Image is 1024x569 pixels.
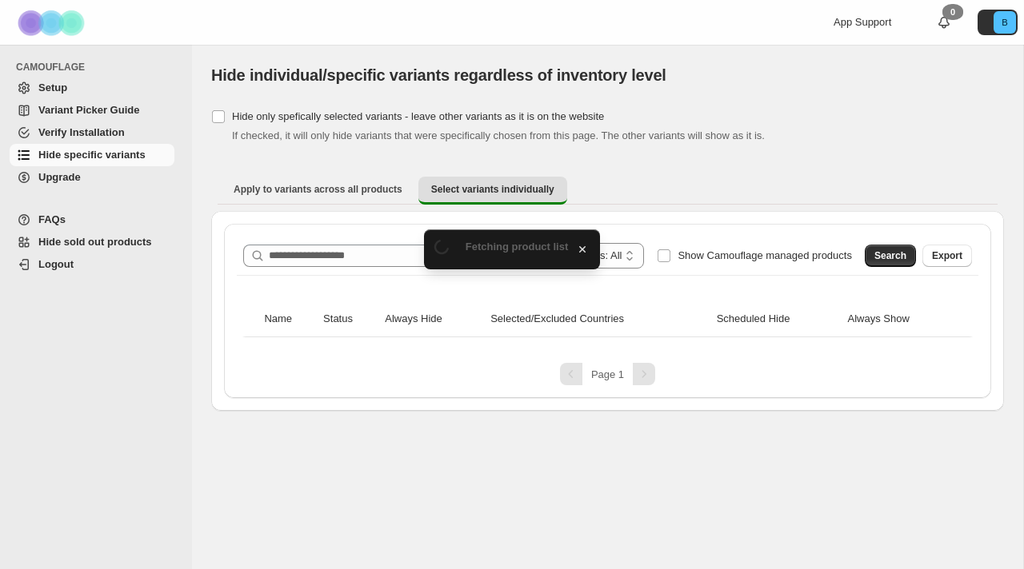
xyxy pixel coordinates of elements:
span: Hide individual/specific variants regardless of inventory level [211,66,666,84]
span: Export [932,249,962,262]
a: Hide sold out products [10,231,174,253]
a: Hide specific variants [10,144,174,166]
a: Verify Installation [10,121,174,144]
button: Export [922,245,972,267]
span: Setup [38,82,67,94]
span: Avatar with initials B [994,11,1016,34]
th: Always Hide [380,301,486,337]
button: Select variants individually [418,177,567,205]
a: Setup [10,77,174,99]
a: Upgrade [10,166,174,189]
span: Select variants individually [431,183,554,196]
span: FAQs [38,213,66,225]
a: FAQs [10,209,174,231]
span: CAMOUFLAGE [16,61,181,74]
span: Verify Installation [38,126,125,138]
span: Hide specific variants [38,149,146,161]
span: Search [874,249,906,262]
img: Camouflage [13,1,93,45]
th: Selected/Excluded Countries [486,301,712,337]
span: App Support [834,16,891,28]
span: Logout [38,258,74,270]
a: 0 [936,14,952,30]
a: Variant Picker Guide [10,99,174,121]
nav: Pagination [237,363,978,385]
span: Apply to variants across all products [234,183,402,196]
span: Fetching product list [466,241,569,253]
span: Variant Picker Guide [38,104,139,116]
div: 0 [942,4,963,20]
th: Always Show [843,301,956,337]
div: Select variants individually [211,211,1004,411]
text: B [1002,18,1007,27]
span: Hide only spefically selected variants - leave other variants as it is on the website [232,110,604,122]
span: Show Camouflage managed products [678,249,852,261]
th: Scheduled Hide [712,301,843,337]
th: Name [259,301,318,337]
button: Avatar with initials B [978,10,1018,35]
span: Upgrade [38,171,81,183]
th: Status [318,301,380,337]
button: Search [865,245,916,267]
span: If checked, it will only hide variants that were specifically chosen from this page. The other va... [232,129,765,141]
span: Page 1 [591,368,624,380]
a: Logout [10,253,174,276]
span: Hide sold out products [38,236,152,248]
button: Apply to variants across all products [221,177,415,202]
